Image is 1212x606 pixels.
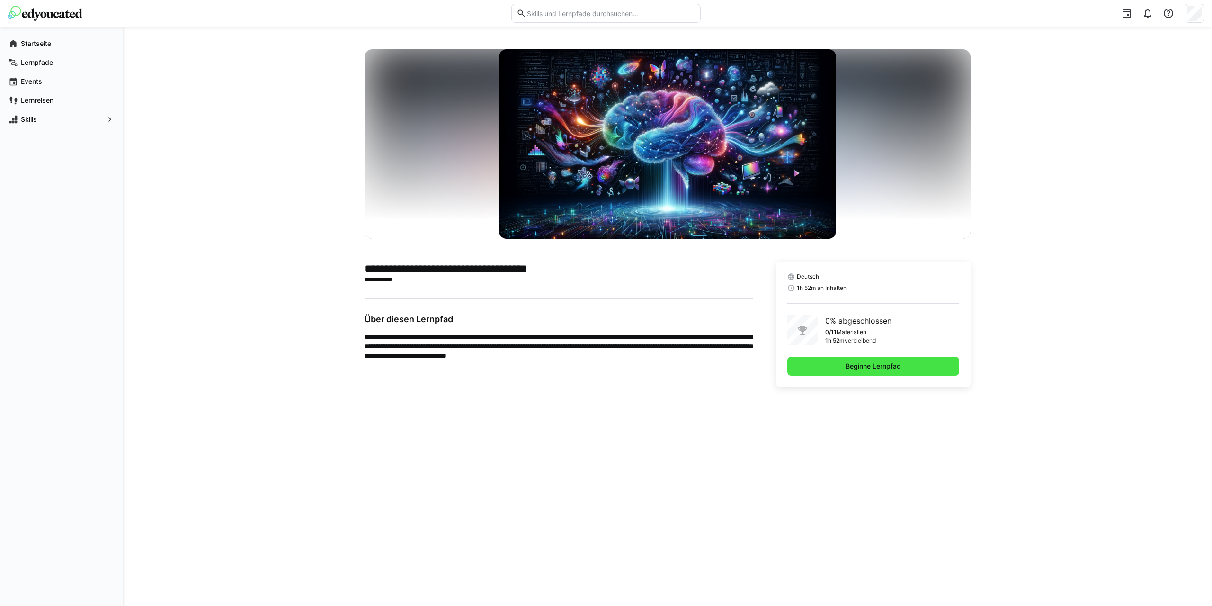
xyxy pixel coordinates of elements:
p: verbleibend [845,337,876,344]
h3: Über diesen Lernpfad [365,314,753,325]
p: 1h 52m [825,337,845,344]
input: Skills und Lernpfade durchsuchen… [526,9,695,18]
span: Deutsch [797,273,819,280]
p: Materialien [837,328,866,336]
button: Beginne Lernpfad [787,357,959,376]
span: 1h 52m an Inhalten [797,284,847,292]
p: 0/11 [825,328,837,336]
p: 0% abgeschlossen [825,315,891,326]
span: Beginne Lernpfad [844,362,902,371]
